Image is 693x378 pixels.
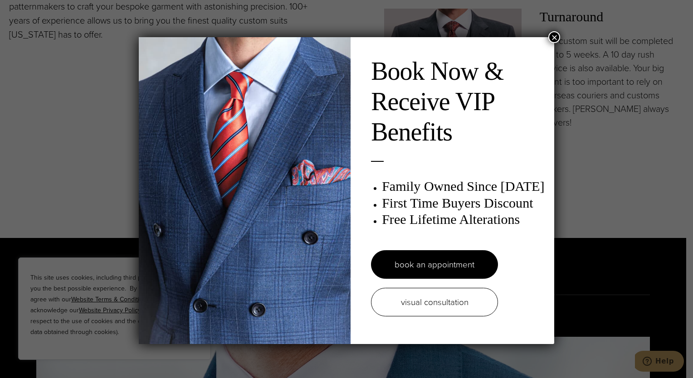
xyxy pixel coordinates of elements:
h2: Book Now & Receive VIP Benefits [371,56,545,148]
h3: Family Owned Since [DATE] [382,178,545,194]
span: Help [20,6,39,15]
a: book an appointment [371,250,498,279]
h3: Free Lifetime Alterations [382,211,545,228]
h3: First Time Buyers Discount [382,195,545,211]
button: Close [548,31,560,43]
a: visual consultation [371,288,498,316]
